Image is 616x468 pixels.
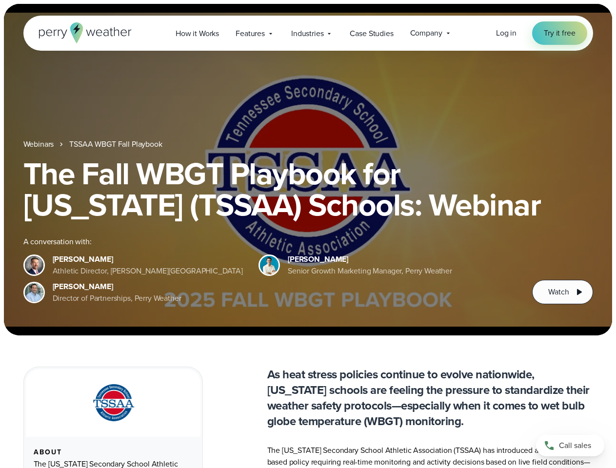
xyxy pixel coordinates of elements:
[559,440,591,451] span: Call sales
[23,236,517,248] div: A conversation with:
[176,28,219,39] span: How it Works
[53,281,181,292] div: [PERSON_NAME]
[288,253,452,265] div: [PERSON_NAME]
[23,138,54,150] a: Webinars
[410,27,442,39] span: Company
[536,435,604,456] a: Call sales
[80,381,146,425] img: TSSAA-Tennessee-Secondary-School-Athletic-Association.svg
[544,27,575,39] span: Try it free
[25,283,43,302] img: Jeff Wood
[548,286,569,298] span: Watch
[288,265,452,277] div: Senior Growth Marketing Manager, Perry Weather
[291,28,323,39] span: Industries
[267,367,593,429] p: As heat stress policies continue to evolve nationwide, [US_STATE] schools are feeling the pressur...
[496,27,517,39] a: Log in
[260,256,278,274] img: Spencer Patton, Perry Weather
[350,28,393,39] span: Case Studies
[532,280,593,304] button: Watch
[53,265,243,277] div: Athletic Director, [PERSON_NAME][GEOGRAPHIC_DATA]
[69,138,162,150] a: TSSAA WBGT Fall Playbook
[236,28,265,39] span: Features
[53,253,243,265] div: [PERSON_NAME]
[34,448,193,456] div: About
[532,21,587,45] a: Try it free
[53,292,181,304] div: Director of Partnerships, Perry Weather
[25,256,43,274] img: Brian Wyatt
[167,23,227,43] a: How it Works
[341,23,401,43] a: Case Studies
[23,158,593,220] h1: The Fall WBGT Playbook for [US_STATE] (TSSAA) Schools: Webinar
[23,138,593,150] nav: Breadcrumb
